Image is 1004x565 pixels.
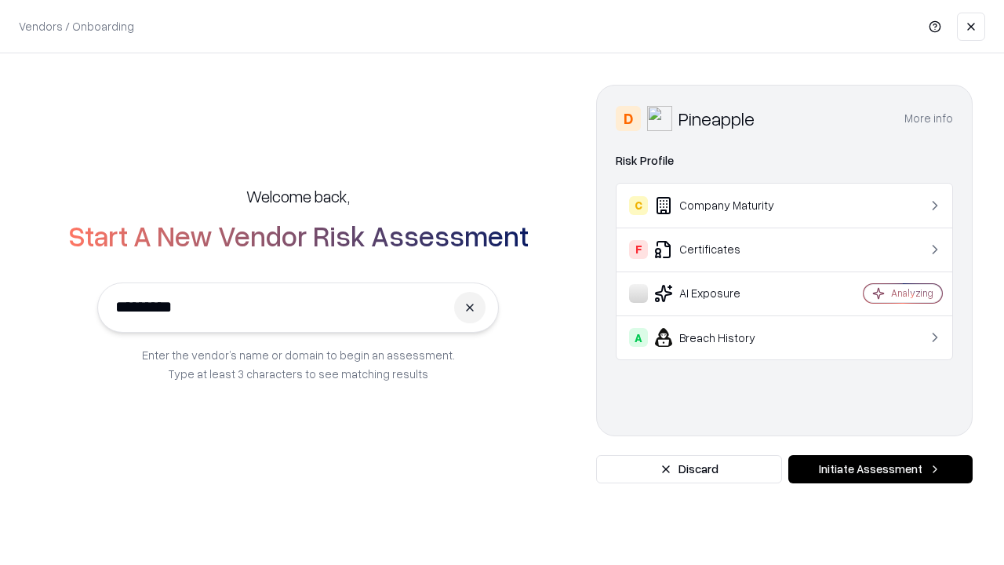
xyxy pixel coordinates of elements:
[19,18,134,35] p: Vendors / Onboarding
[678,106,755,131] div: Pineapple
[629,240,648,259] div: F
[616,106,641,131] div: D
[629,328,817,347] div: Breach History
[891,286,933,300] div: Analyzing
[246,185,350,207] h5: Welcome back,
[616,151,953,170] div: Risk Profile
[629,328,648,347] div: A
[142,345,455,383] p: Enter the vendor’s name or domain to begin an assessment. Type at least 3 characters to see match...
[629,284,817,303] div: AI Exposure
[68,220,529,251] h2: Start A New Vendor Risk Assessment
[596,455,782,483] button: Discard
[629,240,817,259] div: Certificates
[629,196,648,215] div: C
[647,106,672,131] img: Pineapple
[788,455,973,483] button: Initiate Assessment
[904,104,953,133] button: More info
[629,196,817,215] div: Company Maturity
